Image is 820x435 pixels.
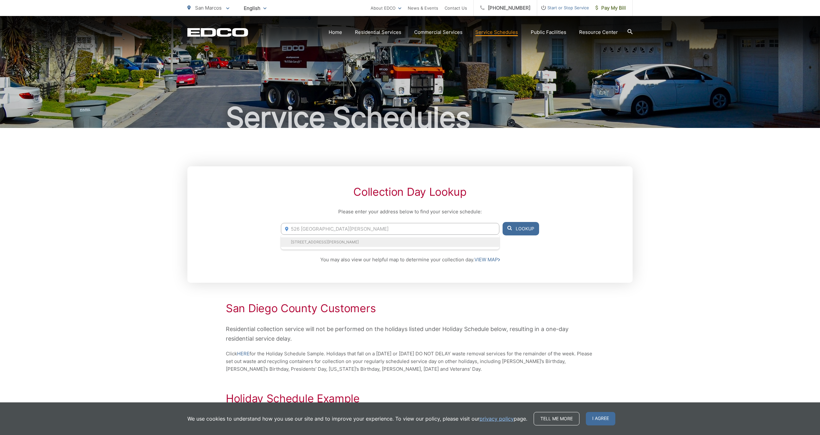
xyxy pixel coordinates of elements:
span: Pay My Bill [595,4,626,12]
p: Please enter your address below to find your service schedule: [281,208,539,216]
a: Commercial Services [414,28,463,36]
a: Home [329,28,342,36]
p: Click for the Holiday Schedule Sample. Holidays that fall on a [DATE] or [DATE] DO NOT DELAY wast... [226,350,594,373]
span: English [239,3,271,14]
a: Resource Center [579,28,618,36]
a: Service Schedules [475,28,518,36]
h2: Collection Day Lookup [281,186,539,198]
a: About EDCO [371,4,401,12]
input: Enter Address [281,223,499,235]
span: San Marcos [195,5,222,11]
a: Tell me more [534,412,579,425]
a: Residential Services [355,28,401,36]
a: EDCD logo. Return to the homepage. [187,28,248,37]
a: Public Facilities [531,28,566,36]
a: VIEW MAP [474,256,500,264]
a: privacy policy [480,415,514,423]
span: I agree [586,412,615,425]
h2: San Diego County Customers [226,302,594,315]
p: We use cookies to understand how you use our site and to improve your experience. To view our pol... [187,415,527,423]
h1: Service Schedules [187,102,633,134]
button: Lookup [503,222,539,235]
h2: Holiday Schedule Example [226,392,594,405]
a: Contact Us [445,4,467,12]
a: HERE [237,350,250,358]
li: [STREET_ADDRESS][PERSON_NAME] [281,237,499,247]
p: You may also view our helpful map to determine your collection day. [281,256,539,264]
p: Residential collection service will not be performed on the holidays listed under Holiday Schedul... [226,324,594,344]
a: News & Events [408,4,438,12]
